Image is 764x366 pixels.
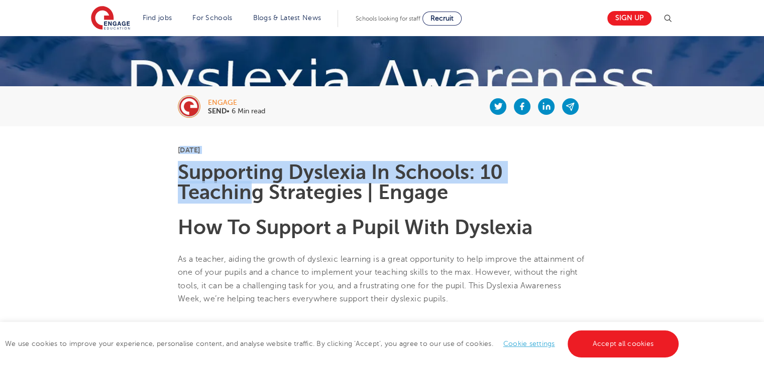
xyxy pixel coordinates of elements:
[178,162,586,203] h1: Supporting Dyslexia In Schools: 10 Teaching Strategies | Engage
[178,216,532,239] b: How To Support a Pupil With Dyslexia
[356,15,420,22] span: Schools looking for staff
[503,340,555,347] a: Cookie settings
[143,14,172,22] a: Find jobs
[422,12,462,26] a: Recruit
[607,11,651,26] a: Sign up
[253,14,321,22] a: Blogs & Latest News
[208,107,227,115] b: SEND
[178,146,586,153] p: [DATE]
[208,108,265,115] p: • 6 Min read
[192,14,232,22] a: For Schools
[178,255,585,303] span: As a teacher, aiding the growth of dyslexic learning is a great opportunity to help improve the a...
[208,99,265,106] div: engage
[430,15,454,22] span: Recruit
[568,330,679,357] a: Accept all cookies
[5,340,681,347] span: We use cookies to improve your experience, personalise content, and analyse website traffic. By c...
[91,6,130,31] img: Engage Education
